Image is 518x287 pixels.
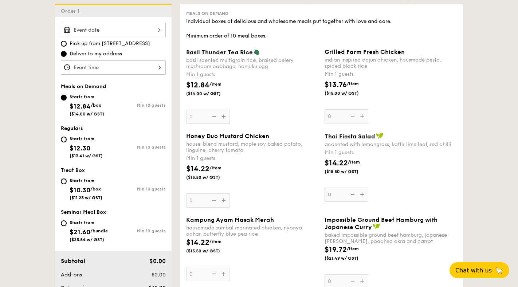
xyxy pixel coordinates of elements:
span: /item [347,246,359,251]
span: $12.84 [70,102,91,110]
span: Pick up from [STREET_ADDRESS] [70,40,150,47]
span: Seminar Meal Box [61,209,106,215]
span: ($11.23 w/ GST) [70,195,102,200]
span: /box [91,103,101,108]
span: $14.22 [325,159,348,168]
span: Deliver to my address [70,50,122,58]
span: /bundle [90,228,108,233]
div: house-blend mustard, maple soy baked potato, linguine, cherry tomato [186,141,319,153]
span: /item [209,239,221,244]
div: Min 10 guests [113,228,166,233]
input: Deliver to my address [61,51,67,57]
button: Chat with us🦙 [450,262,509,278]
span: ($15.00 w/ GST) [325,90,374,96]
input: Starts from$21.60/bundle($23.54 w/ GST)Min 10 guests [61,220,67,226]
div: Min 1 guests [325,149,457,156]
div: housemade sambal marinated chicken, nyonya achar, butterfly blue pea rice [186,225,319,237]
div: basil scented multigrain rice, braised celery mushroom cabbage, hanjuku egg [186,57,319,70]
img: icon-vegan.f8ff3823.svg [376,133,383,139]
span: $12.84 [186,81,209,90]
span: Regulars [61,125,83,131]
span: /box [90,186,101,192]
div: Min 1 guests [186,155,319,162]
span: Kampung Ayam Masak Merah [186,216,274,223]
span: ($21.49 w/ GST) [325,255,374,261]
span: $13.76 [325,80,347,89]
img: icon-vegetarian.fe4039eb.svg [254,48,260,55]
div: Min 10 guests [113,145,166,150]
div: Min 10 guests [113,186,166,192]
span: $14.22 [186,238,209,247]
span: ($14.00 w/ GST) [186,91,236,97]
input: Starts from$10.30/box($11.23 w/ GST)Min 10 guests [61,178,67,184]
input: Starts from$12.30($13.41 w/ GST)Min 10 guests [61,137,67,142]
span: ($23.54 w/ GST) [70,237,104,242]
div: indian inspired cajun chicken, housmade pesto, spiced black rice [325,57,457,69]
span: $21.60 [70,228,90,236]
img: icon-vegan.f8ff3823.svg [373,223,380,230]
div: Min 1 guests [186,71,319,78]
span: ($15.50 w/ GST) [186,248,236,254]
span: Add-ons [61,272,82,278]
span: $0.00 [152,272,166,278]
div: Min 10 guests [113,103,166,108]
span: /item [209,82,221,87]
input: Event date [61,23,166,37]
span: Subtotal [61,257,86,264]
input: Starts from$12.84/box($14.00 w/ GST)Min 10 guests [61,95,67,101]
div: Min 1 guests [325,71,457,78]
span: Honey Duo Mustard Chicken [186,133,269,139]
span: Order 1 [61,8,82,14]
span: Impossible Ground Beef Hamburg with Japanese Curry [325,216,437,231]
span: /item [347,81,359,86]
span: /item [348,160,360,165]
span: Basil Thunder Tea Rice [186,49,253,56]
span: Chat with us [455,267,492,274]
span: ($14.00 w/ GST) [70,111,104,117]
span: $19.72 [325,245,347,254]
span: ($15.50 w/ GST) [186,174,236,180]
span: 🦙 [495,266,503,275]
div: Starts from [70,94,104,100]
div: Starts from [70,178,102,184]
span: /item [209,165,221,170]
span: ($15.50 w/ GST) [325,169,374,174]
input: Pick up from [STREET_ADDRESS] [61,41,67,47]
span: Grilled Farm Fresh Chicken [325,48,405,55]
span: $12.30 [70,144,90,152]
div: baked impossible ground beef hamburg, japanese [PERSON_NAME], poached okra and carrot [325,232,457,244]
input: Event time [61,60,166,75]
span: $0.00 [149,257,166,264]
span: Treat Box [61,167,85,173]
div: accented with lemongrass, kaffir lime leaf, red chilli [325,141,457,148]
div: Individual boxes of delicious and wholesome meals put together with love and care. Minimum order ... [186,18,457,40]
span: $10.30 [70,186,90,194]
span: $14.22 [186,165,209,173]
span: Meals on Demand [186,11,228,16]
span: Meals on Demand [61,83,106,90]
div: Starts from [70,220,108,225]
span: ($13.41 w/ GST) [70,153,103,158]
div: Starts from [70,136,103,142]
span: Thai Fiesta Salad [325,133,375,140]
